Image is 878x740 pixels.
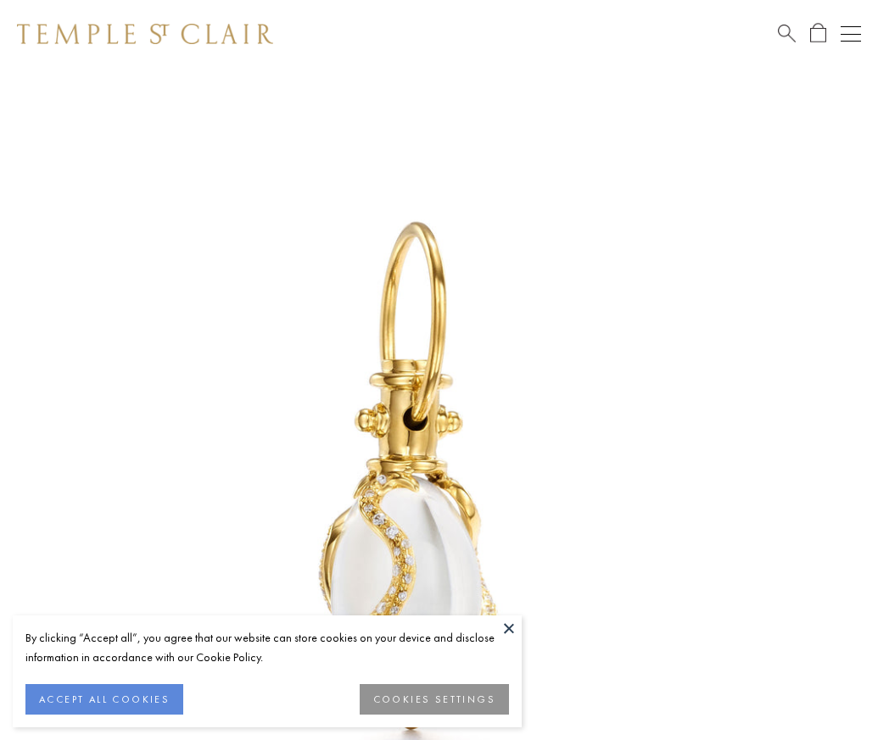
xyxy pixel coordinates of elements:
[841,24,861,44] button: Open navigation
[810,23,826,44] a: Open Shopping Bag
[778,23,796,44] a: Search
[25,628,509,667] div: By clicking “Accept all”, you agree that our website can store cookies on your device and disclos...
[25,684,183,715] button: ACCEPT ALL COOKIES
[17,24,273,44] img: Temple St. Clair
[360,684,509,715] button: COOKIES SETTINGS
